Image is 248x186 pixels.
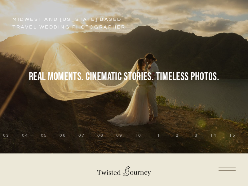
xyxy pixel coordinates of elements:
[100,15,122,23] span: based
[86,71,122,82] span: Cinematic
[124,71,154,82] span: stories.
[135,132,141,139] button: 10 of 15
[41,132,47,139] button: 5 of 15
[60,132,66,139] button: 6 of 15
[97,132,104,139] button: 8 of 15
[96,163,152,177] img: Twisted Journey
[229,132,236,139] button: 15 of 15
[154,132,160,139] button: 11 of 15
[173,132,179,139] button: 12 of 15
[210,132,217,139] button: 14 of 15
[22,132,29,139] button: 4 of 15
[192,132,198,139] button: 13 of 15
[72,23,126,31] span: photographer
[116,132,123,139] button: 9 of 15
[3,132,10,139] button: 3 of 15
[78,132,85,139] button: 7 of 15
[156,71,189,82] span: Timeless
